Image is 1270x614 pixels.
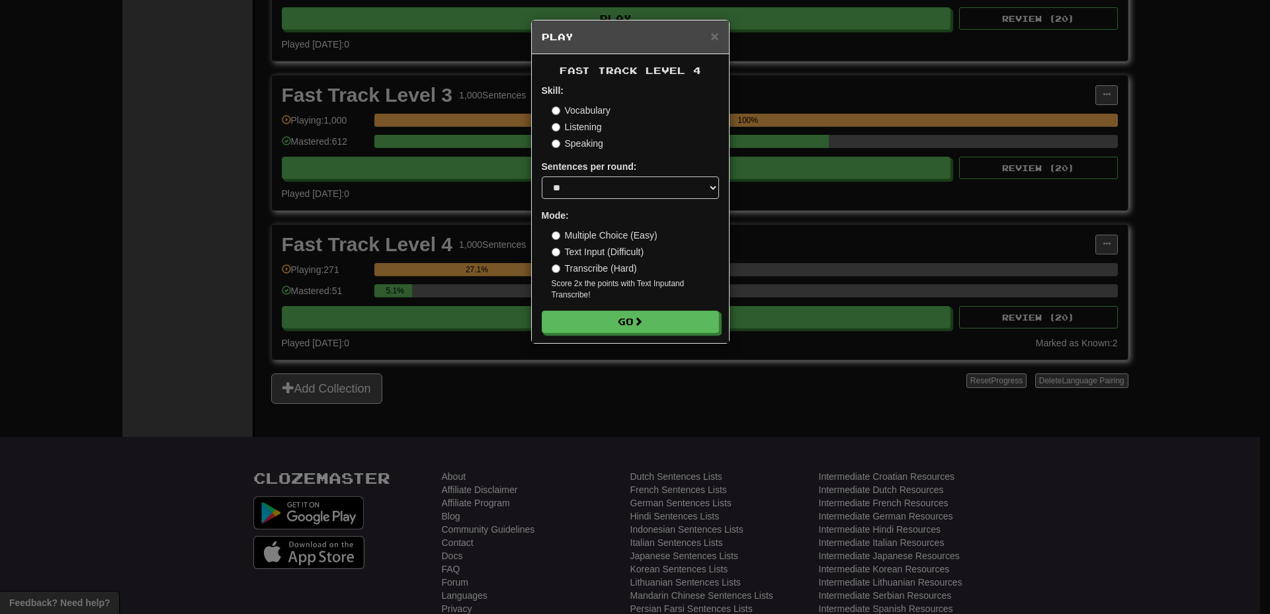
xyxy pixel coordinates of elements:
h5: Play [542,30,719,44]
input: Transcribe (Hard) [552,264,560,273]
label: Vocabulary [552,104,611,117]
label: Text Input (Difficult) [552,245,644,258]
label: Multiple Choice (Easy) [552,229,657,242]
label: Transcribe (Hard) [552,262,637,275]
input: Multiple Choice (Easy) [552,231,560,240]
strong: Mode: [542,210,569,221]
small: Score 2x the points with Text Input and Transcribe ! [552,278,719,301]
strong: Skill: [542,85,564,96]
input: Speaking [552,139,560,148]
span: Fast Track Level 4 [560,65,701,76]
button: Go [542,311,719,333]
label: Listening [552,120,602,134]
input: Listening [552,123,560,132]
span: × [710,28,718,44]
button: Close [710,29,718,43]
label: Speaking [552,137,603,150]
input: Vocabulary [552,106,560,115]
label: Sentences per round: [542,160,637,173]
input: Text Input (Difficult) [552,248,560,256]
